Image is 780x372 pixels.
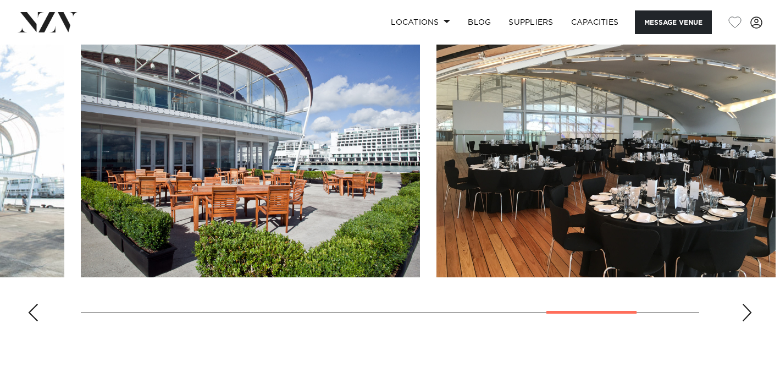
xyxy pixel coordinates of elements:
swiper-slide: 11 / 12 [436,28,776,277]
button: Message Venue [635,10,712,34]
img: nzv-logo.png [18,12,78,32]
a: SUPPLIERS [500,10,562,34]
a: BLOG [459,10,500,34]
swiper-slide: 10 / 12 [81,28,420,277]
a: Locations [382,10,459,34]
a: Capacities [562,10,628,34]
